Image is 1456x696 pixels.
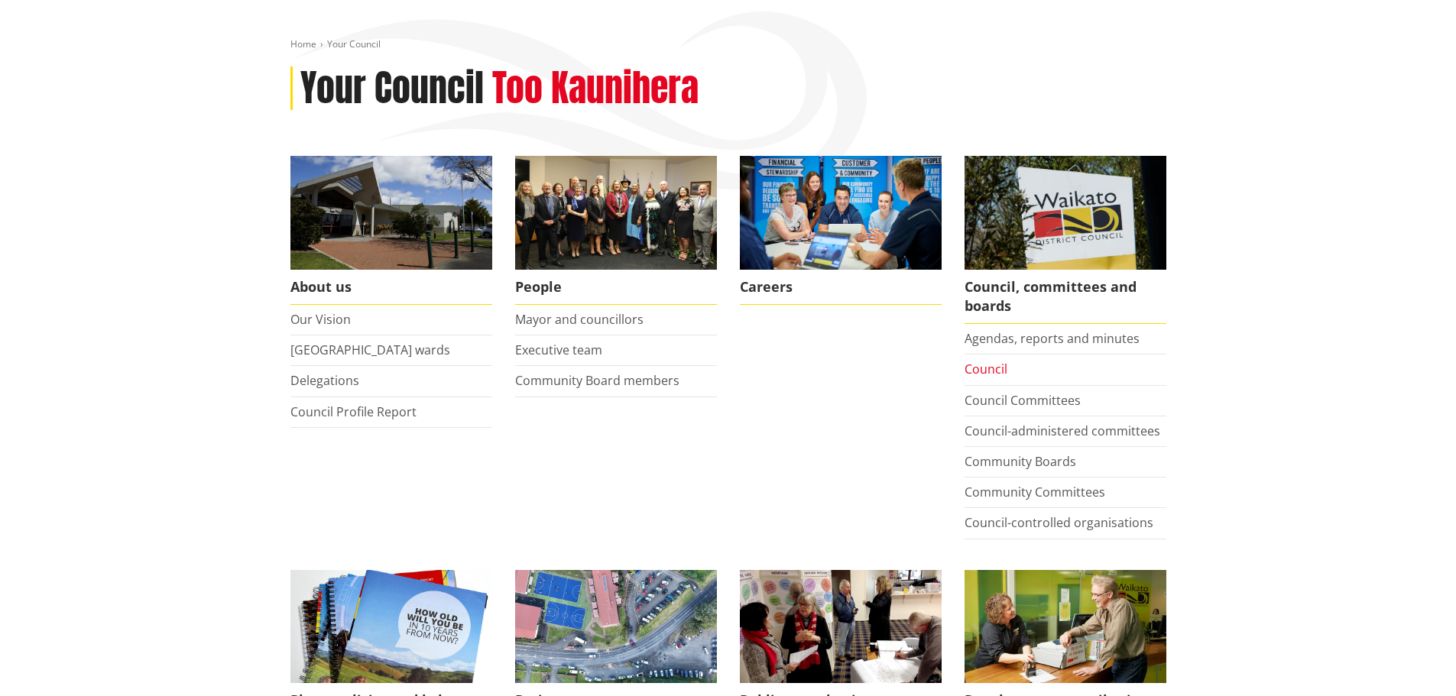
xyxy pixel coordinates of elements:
a: Council-controlled organisations [965,514,1153,531]
nav: breadcrumb [290,38,1166,51]
a: Waikato-District-Council-sign Council, committees and boards [965,156,1166,324]
img: WDC Building 0015 [290,156,492,270]
img: Long Term Plan [290,570,492,684]
img: public-consultations [740,570,942,684]
a: Executive team [515,342,602,358]
a: Careers [740,156,942,305]
a: Council-administered committees [965,422,1160,439]
img: 2022 Council [515,156,717,270]
a: Mayor and councillors [515,311,644,328]
img: Fees [965,570,1166,684]
a: Community Boards [965,453,1076,470]
iframe: Messenger Launcher [1386,632,1441,687]
a: Community Committees [965,484,1105,500]
span: Your Council [327,37,381,50]
img: Office staff in meeting - Career page [740,156,942,270]
a: Community Board members [515,372,679,389]
span: People [515,270,717,305]
a: Agendas, reports and minutes [965,330,1140,347]
a: Our Vision [290,311,351,328]
a: Council [965,361,1007,377]
img: Waikato-District-Council-sign [965,156,1166,270]
a: WDC Building 0015 About us [290,156,492,305]
img: DJI_0336 [515,570,717,684]
span: Careers [740,270,942,305]
h1: Your Council [300,66,484,111]
span: About us [290,270,492,305]
span: Council, committees and boards [965,270,1166,324]
a: Council Committees [965,392,1081,409]
a: Delegations [290,372,359,389]
a: [GEOGRAPHIC_DATA] wards [290,342,450,358]
a: 2022 Council People [515,156,717,305]
a: Council Profile Report [290,403,417,420]
a: Home [290,37,316,50]
h2: Too Kaunihera [492,66,699,111]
